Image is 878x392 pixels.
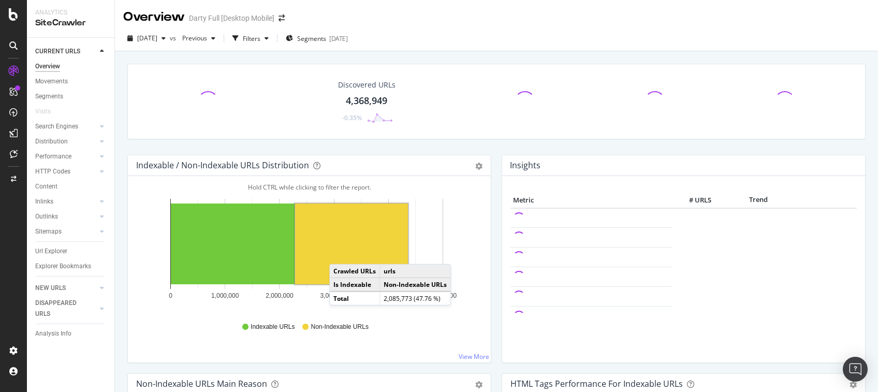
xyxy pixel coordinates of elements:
[35,298,87,320] div: DISAPPEARED URLS
[35,261,91,272] div: Explorer Bookmarks
[311,323,368,331] span: Non-Indexable URLs
[136,193,477,313] svg: A chart.
[35,91,63,102] div: Segments
[35,181,107,192] a: Content
[330,292,380,305] td: Total
[35,261,107,272] a: Explorer Bookmarks
[35,196,97,207] a: Inlinks
[266,292,294,299] text: 2,000,000
[338,80,396,90] div: Discovered URLs
[35,76,68,87] div: Movements
[35,61,60,72] div: Overview
[35,211,58,222] div: Outlinks
[35,106,51,117] div: Visits
[136,379,267,389] div: Non-Indexable URLs Main Reason
[320,292,348,299] text: 3,000,000
[228,30,273,47] button: Filters
[330,278,380,292] td: Is Indexable
[35,46,80,57] div: CURRENT URLS
[35,121,78,132] div: Search Engines
[35,298,97,320] a: DISAPPEARED URLS
[672,193,714,208] th: # URLS
[35,106,61,117] a: Visits
[35,226,97,237] a: Sitemaps
[35,246,67,257] div: Url Explorer
[843,357,868,382] div: Open Intercom Messenger
[35,328,107,339] a: Analysis Info
[35,328,71,339] div: Analysis Info
[178,34,207,42] span: Previous
[35,166,70,177] div: HTTP Codes
[123,8,185,26] div: Overview
[35,166,97,177] a: HTTP Codes
[510,193,672,208] th: Metric
[297,34,326,43] span: Segments
[35,76,107,87] a: Movements
[380,278,451,292] td: Non-Indexable URLs
[35,196,53,207] div: Inlinks
[459,352,489,361] a: View More
[346,94,387,108] div: 4,368,949
[380,265,451,278] td: urls
[170,34,178,42] span: vs
[380,292,451,305] td: 2,085,773 (47.76 %)
[35,8,106,17] div: Analytics
[35,246,107,257] a: Url Explorer
[243,34,260,43] div: Filters
[279,14,285,22] div: arrow-right-arrow-left
[282,30,352,47] button: Segments[DATE]
[475,163,482,170] div: gear
[342,113,362,122] div: -0.35%
[189,13,274,23] div: Darty Full [Desktop Mobile]
[714,193,802,208] th: Trend
[330,265,380,278] td: Crawled URLs
[123,30,170,47] button: [DATE]
[35,283,66,294] div: NEW URLS
[510,379,683,389] div: HTML Tags Performance for Indexable URLs
[35,46,97,57] a: CURRENT URLS
[35,211,97,222] a: Outlinks
[35,136,97,147] a: Distribution
[35,121,97,132] a: Search Engines
[35,151,97,162] a: Performance
[251,323,295,331] span: Indexable URLs
[850,381,857,388] div: gear
[35,151,71,162] div: Performance
[136,160,309,170] div: Indexable / Non-Indexable URLs Distribution
[475,381,482,388] div: gear
[211,292,239,299] text: 1,000,000
[35,136,68,147] div: Distribution
[35,91,107,102] a: Segments
[35,17,106,29] div: SiteCrawler
[137,34,157,42] span: 2025 Aug. 31st
[35,61,107,72] a: Overview
[35,226,62,237] div: Sitemaps
[329,34,348,43] div: [DATE]
[35,283,97,294] a: NEW URLS
[510,158,540,172] h4: Insights
[35,181,57,192] div: Content
[169,292,172,299] text: 0
[178,30,220,47] button: Previous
